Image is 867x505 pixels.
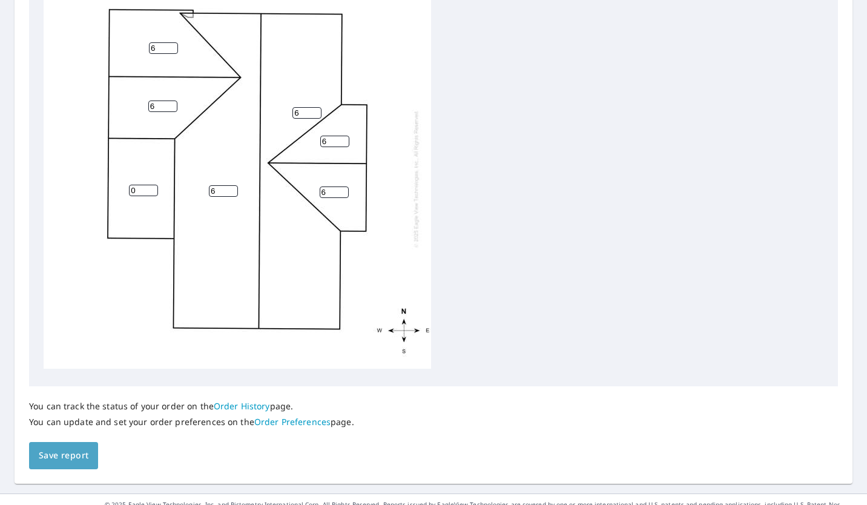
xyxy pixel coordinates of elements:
a: Order Preferences [254,416,331,427]
p: You can update and set your order preferences on the page. [29,417,354,427]
p: You can track the status of your order on the page. [29,401,354,412]
button: Save report [29,442,98,469]
a: Order History [214,400,270,412]
span: Save report [39,448,88,463]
